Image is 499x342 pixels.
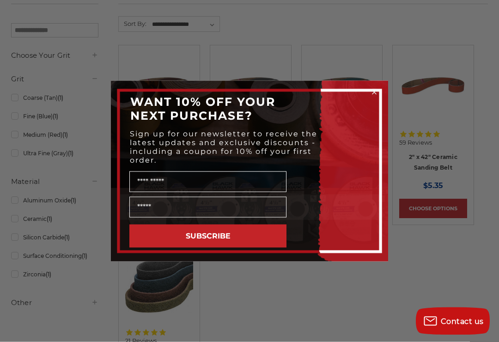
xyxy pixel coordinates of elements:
button: Close dialog [370,88,379,97]
button: Contact us [416,307,490,335]
span: Sign up for our newsletter to receive the latest updates and exclusive discounts - including a co... [130,129,317,165]
span: WANT 10% OFF YOUR NEXT PURCHASE? [130,95,275,122]
input: Email [129,197,286,218]
span: Contact us [441,317,484,326]
button: SUBSCRIBE [129,225,286,248]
